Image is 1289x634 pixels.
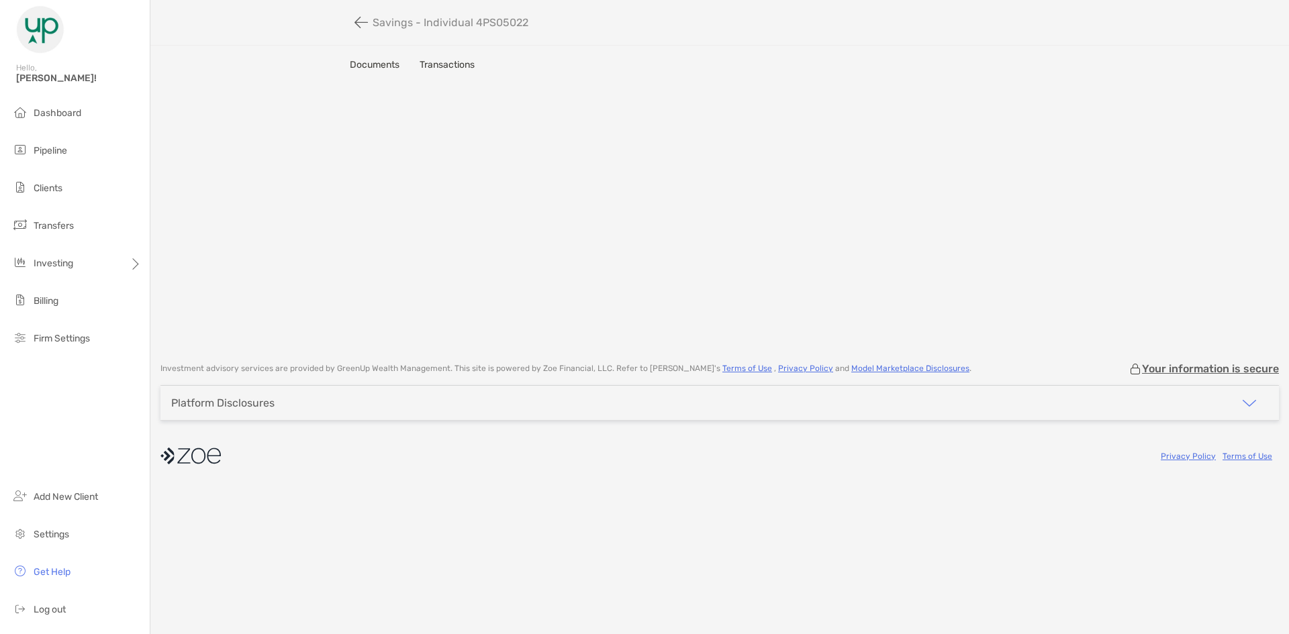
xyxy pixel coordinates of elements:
span: Settings [34,529,69,540]
img: Zoe Logo [16,5,64,54]
img: get-help icon [12,563,28,579]
span: Firm Settings [34,333,90,344]
img: investing icon [12,254,28,270]
span: Get Help [34,566,70,578]
img: billing icon [12,292,28,308]
img: company logo [160,441,221,471]
img: dashboard icon [12,104,28,120]
p: Investment advisory services are provided by GreenUp Wealth Management . This site is powered by ... [160,364,971,374]
p: Your information is secure [1142,362,1279,375]
a: Transactions [420,59,475,74]
img: add_new_client icon [12,488,28,504]
a: Terms of Use [722,364,772,373]
span: Billing [34,295,58,307]
img: transfers icon [12,217,28,233]
img: pipeline icon [12,142,28,158]
span: Log out [34,604,66,615]
a: Privacy Policy [778,364,833,373]
a: Documents [350,59,399,74]
a: Model Marketplace Disclosures [851,364,969,373]
p: Savings - Individual 4PS05022 [373,16,528,29]
span: Dashboard [34,107,81,119]
img: clients icon [12,179,28,195]
span: Transfers [34,220,74,231]
img: icon arrow [1241,395,1257,411]
img: firm-settings icon [12,329,28,346]
div: Platform Disclosures [171,397,275,409]
a: Privacy Policy [1161,452,1216,461]
span: Investing [34,258,73,269]
span: [PERSON_NAME]! [16,72,142,84]
img: settings icon [12,525,28,541]
span: Clients [34,182,62,194]
img: logout icon [12,600,28,617]
a: Terms of Use [1223,452,1272,461]
span: Pipeline [34,145,67,156]
span: Add New Client [34,491,98,503]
